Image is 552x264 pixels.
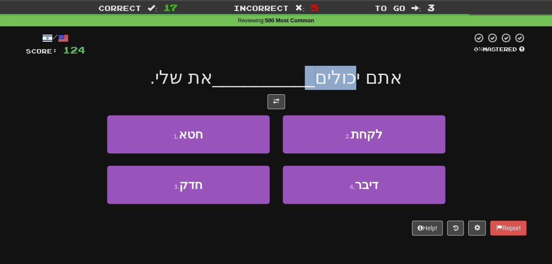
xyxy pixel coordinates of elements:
button: Report [490,221,526,235]
span: דיבר [355,178,378,192]
span: חטא [179,128,203,141]
span: To go [375,4,405,12]
small: 4 . [350,183,355,190]
span: : [411,4,421,12]
div: Mastered [472,46,527,54]
span: __________ [213,67,315,88]
small: 3 . [174,183,179,190]
span: Incorrect [234,4,289,12]
button: 2.לקחת [283,115,445,153]
span: 3 [427,2,435,13]
strong: 500 Most Common [265,18,314,24]
small: 2 . [346,133,351,140]
button: Toggle translation (alt+t) [267,94,285,109]
span: 17 [163,2,177,13]
span: 0 % [474,46,483,53]
button: Round history (alt+y) [447,221,464,235]
button: Help! [412,221,443,235]
span: לקחת [350,128,382,141]
span: 5 [311,2,318,13]
span: את שלי. [150,67,212,88]
button: 1.חטא [107,115,270,153]
button: 4.דיבר [283,166,445,204]
span: Correct [98,4,141,12]
span: חדק [179,178,202,192]
div: / [26,32,85,43]
span: אתם יכולים [315,67,402,88]
span: : [148,4,157,12]
span: Score: [26,47,58,55]
span: : [295,4,305,12]
button: 3.חדק [107,166,270,204]
span: 124 [63,44,85,55]
small: 1 . [173,133,179,140]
